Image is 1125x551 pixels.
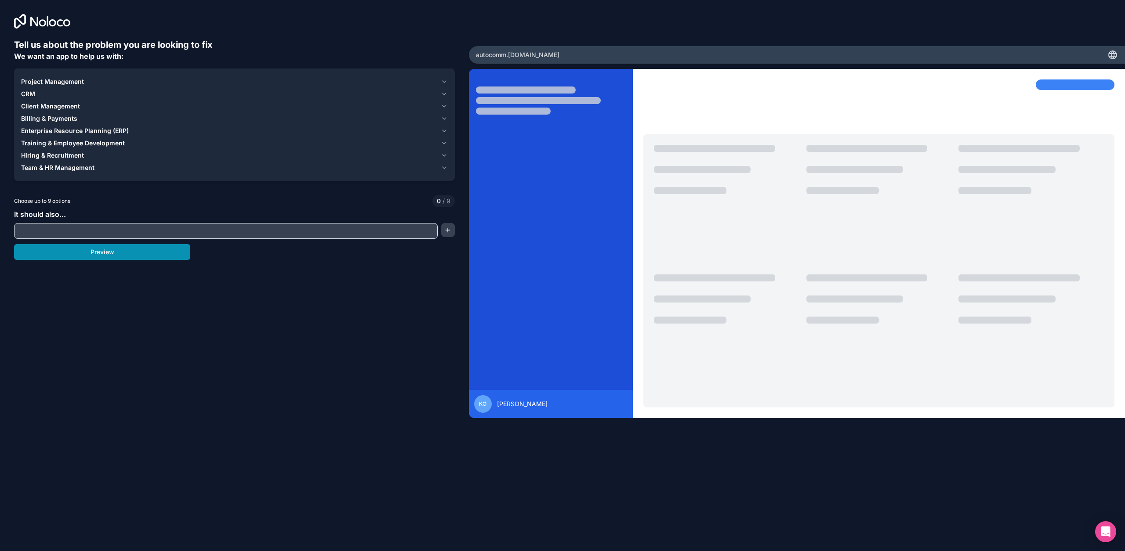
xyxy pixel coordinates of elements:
[21,76,448,88] button: Project Management
[21,100,448,112] button: Client Management
[21,149,448,162] button: Hiring & Recruitment
[476,50,559,59] span: autocomm .[DOMAIN_NAME]
[21,137,448,149] button: Training & Employee Development
[437,197,441,205] span: 0
[21,126,129,135] span: Enterprise Resource Planning (ERP)
[21,90,35,98] span: CRM
[21,112,448,125] button: Billing & Payments
[21,151,84,160] span: Hiring & Recruitment
[14,244,190,260] button: Preview
[21,102,80,111] span: Client Management
[21,88,448,100] button: CRM
[14,39,455,51] h6: Tell us about the problem you are looking to fix
[21,163,94,172] span: Team & HR Management
[21,114,77,123] span: Billing & Payments
[14,52,123,61] span: We want an app to help us with:
[14,210,66,219] span: It should also...
[1095,521,1116,542] div: Open Intercom Messenger
[21,162,448,174] button: Team & HR Management
[21,77,84,86] span: Project Management
[21,125,448,137] button: Enterprise Resource Planning (ERP)
[14,197,70,205] span: Choose up to 9 options
[21,139,125,148] span: Training & Employee Development
[497,400,548,408] span: [PERSON_NAME]
[443,197,445,205] span: /
[441,197,450,205] span: 9
[479,400,486,407] span: KÖ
